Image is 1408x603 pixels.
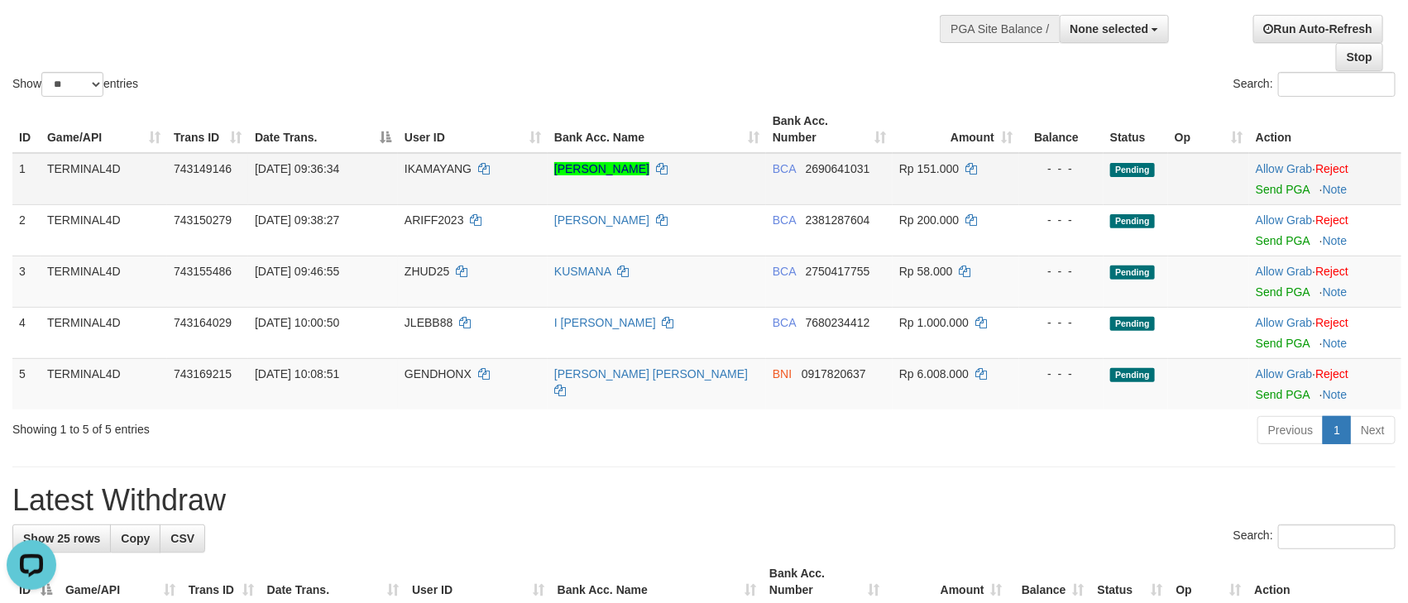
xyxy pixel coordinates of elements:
td: TERMINAL4D [41,256,167,307]
button: Open LiveChat chat widget [7,7,56,56]
span: · [1256,213,1315,227]
a: Note [1323,337,1348,350]
th: Action [1249,106,1401,153]
span: [DATE] 10:00:50 [255,316,339,329]
a: Reject [1315,265,1348,278]
a: Allow Grab [1256,213,1312,227]
span: IKAMAYANG [405,162,472,175]
a: Reject [1315,316,1348,329]
div: - - - [1026,366,1097,382]
td: · [1249,256,1401,307]
a: Send PGA [1256,388,1310,401]
a: Send PGA [1256,285,1310,299]
button: None selected [1060,15,1170,43]
th: Trans ID: activate to sort column ascending [167,106,248,153]
td: · [1249,153,1401,205]
th: Game/API: activate to sort column ascending [41,106,167,153]
span: Rp 200.000 [899,213,959,227]
a: Reject [1315,367,1348,380]
div: - - - [1026,314,1097,331]
span: BCA [773,265,796,278]
a: [PERSON_NAME] [554,213,649,227]
span: 743164029 [174,316,232,329]
span: · [1256,162,1315,175]
a: Allow Grab [1256,162,1312,175]
span: BCA [773,162,796,175]
a: Send PGA [1256,337,1310,350]
td: 1 [12,153,41,205]
a: Run Auto-Refresh [1253,15,1383,43]
th: ID [12,106,41,153]
a: I [PERSON_NAME] [554,316,656,329]
td: TERMINAL4D [41,153,167,205]
input: Search: [1278,524,1396,549]
th: Date Trans.: activate to sort column descending [248,106,398,153]
a: Allow Grab [1256,316,1312,329]
span: Copy [121,532,150,545]
a: Allow Grab [1256,265,1312,278]
span: 743169215 [174,367,232,380]
span: 743155486 [174,265,232,278]
a: Stop [1336,43,1383,71]
span: BNI [773,367,792,380]
label: Search: [1233,72,1396,97]
a: Copy [110,524,160,553]
span: Copy 7680234412 to clipboard [806,316,870,329]
a: CSV [160,524,205,553]
th: Bank Acc. Name: activate to sort column ascending [548,106,766,153]
a: Previous [1257,416,1324,444]
a: Note [1323,183,1348,196]
span: BCA [773,316,796,329]
span: 743149146 [174,162,232,175]
span: Pending [1110,317,1155,331]
span: [DATE] 09:46:55 [255,265,339,278]
th: Balance [1019,106,1104,153]
a: [PERSON_NAME] [PERSON_NAME] [554,367,748,380]
a: 1 [1323,416,1351,444]
td: TERMINAL4D [41,307,167,358]
span: Pending [1110,163,1155,177]
td: 4 [12,307,41,358]
span: Copy 2690641031 to clipboard [806,162,870,175]
span: BCA [773,213,796,227]
a: Show 25 rows [12,524,111,553]
span: Rp 151.000 [899,162,959,175]
span: None selected [1070,22,1149,36]
span: Pending [1110,368,1155,382]
span: Rp 6.008.000 [899,367,969,380]
a: Note [1323,234,1348,247]
span: · [1256,265,1315,278]
td: · [1249,358,1401,409]
a: [PERSON_NAME] [554,162,649,175]
span: 743150279 [174,213,232,227]
span: Copy 0917820637 to clipboard [802,367,866,380]
span: ARIFF2023 [405,213,464,227]
label: Search: [1233,524,1396,549]
td: 3 [12,256,41,307]
span: ZHUD25 [405,265,449,278]
th: Bank Acc. Number: activate to sort column ascending [766,106,893,153]
a: Note [1323,285,1348,299]
td: TERMINAL4D [41,358,167,409]
span: Pending [1110,214,1155,228]
a: KUSMANA [554,265,611,278]
span: [DATE] 09:36:34 [255,162,339,175]
a: Reject [1315,162,1348,175]
span: GENDHONX [405,367,472,380]
a: Next [1350,416,1396,444]
td: TERMINAL4D [41,204,167,256]
span: Copy 2381287604 to clipboard [806,213,870,227]
span: Rp 1.000.000 [899,316,969,329]
span: [DATE] 09:38:27 [255,213,339,227]
span: · [1256,367,1315,380]
th: Status [1104,106,1168,153]
span: Pending [1110,266,1155,280]
span: Rp 58.000 [899,265,953,278]
label: Show entries [12,72,138,97]
span: JLEBB88 [405,316,453,329]
td: 5 [12,358,41,409]
span: · [1256,316,1315,329]
input: Search: [1278,72,1396,97]
div: Showing 1 to 5 of 5 entries [12,414,574,438]
th: Amount: activate to sort column ascending [893,106,1019,153]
